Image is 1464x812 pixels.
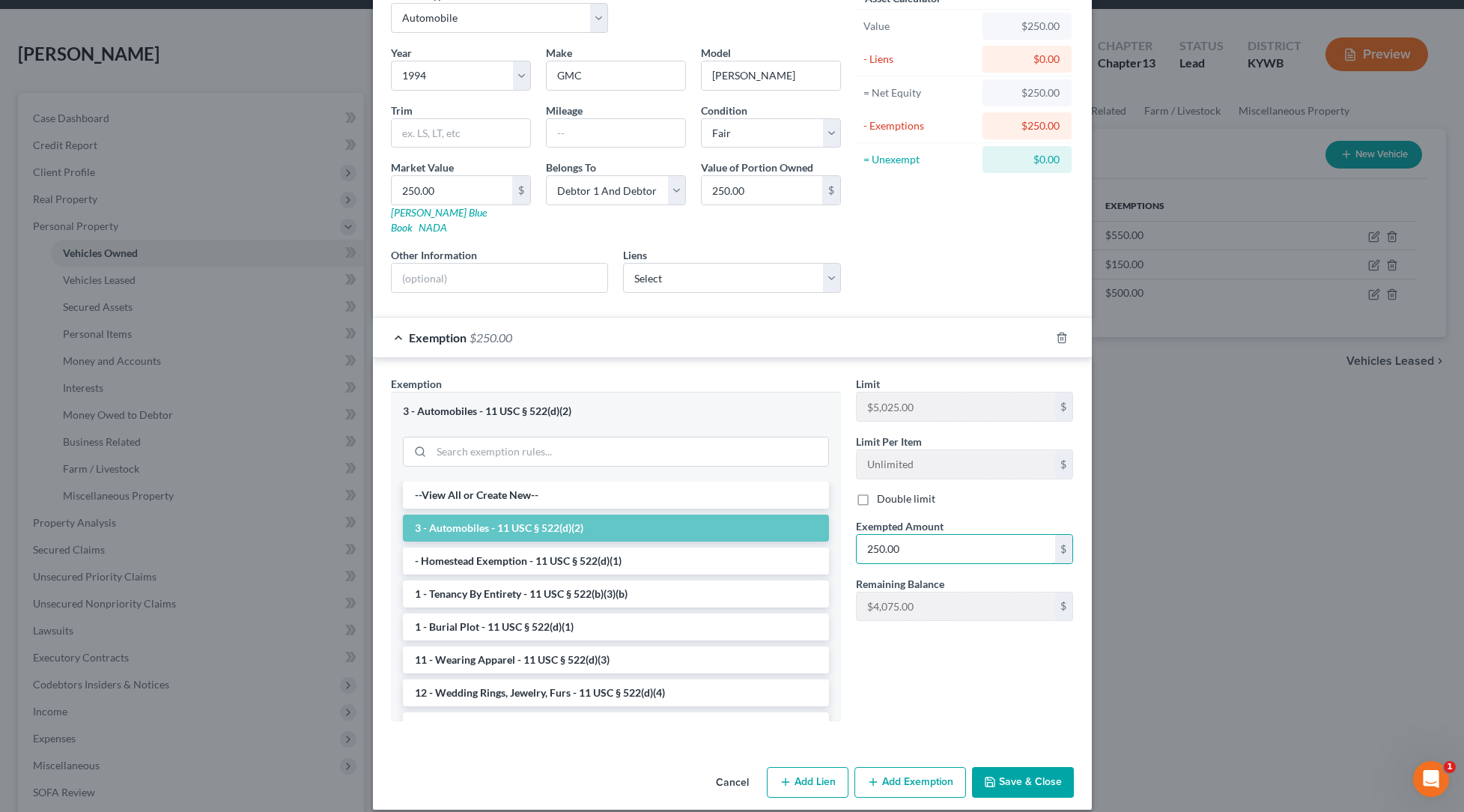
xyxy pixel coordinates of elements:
button: Add Exemption [854,767,966,799]
div: - Liens [863,52,976,67]
li: 12 - Wedding Rings, Jewelry, Furs - 11 USC § 522(d)(4) [403,679,829,706]
label: Double limit [877,491,935,506]
li: 1 - Tenancy By Entirety - 11 USC § 522(b)(3)(b) [403,581,829,608]
div: Value [863,19,976,34]
label: Mileage [546,103,583,118]
div: $ [822,176,840,204]
span: Exemption [391,378,442,390]
div: $ [1055,393,1073,421]
span: Exemption [409,330,467,345]
input: 0.00 [857,535,1055,563]
input: -- [857,593,1055,621]
input: ex. Altima [702,61,840,90]
button: Add Lien [767,767,848,799]
button: Cancel [704,769,761,799]
label: Other Information [391,247,477,263]
li: --View All or Create New-- [403,482,829,509]
a: NADA [419,221,447,234]
label: Condition [701,103,747,118]
a: [PERSON_NAME] Blue Book [391,206,487,234]
label: Market Value [391,160,454,175]
div: $0.00 [994,152,1060,167]
li: 11 - Wearing Apparel - 11 USC § 522(d)(3) [403,646,829,673]
div: = Net Equity [863,85,976,100]
div: 3 - Automobiles - 11 USC § 522(d)(2) [403,405,829,419]
span: Belongs To [546,161,596,174]
span: Exempted Amount [856,520,944,533]
label: Liens [623,247,647,263]
span: Limit [856,378,880,390]
input: ex. LS, LT, etc [392,119,530,148]
div: $ [1055,450,1073,479]
iframe: Intercom live chat [1413,761,1449,797]
input: -- [857,450,1055,479]
div: $250.00 [994,19,1060,34]
li: - Homestead Exemption - 11 USC § 522(d)(1) [403,548,829,575]
label: Value of Portion Owned [701,160,813,175]
div: $250.00 [994,118,1060,133]
div: $250.00 [994,85,1060,100]
label: Limit Per Item [856,434,922,449]
div: $ [1055,535,1073,563]
div: = Unexempt [863,152,976,167]
div: $ [1055,593,1073,621]
label: Remaining Balance [856,576,944,592]
label: Trim [391,103,413,118]
div: - Exemptions [863,118,976,133]
input: 0.00 [702,176,822,204]
li: 1 - Burial Plot - 11 USC § 522(d)(1) [403,613,829,640]
li: 3 - Automobiles - 11 USC § 522(d)(2) [403,515,829,542]
span: $250.00 [470,330,512,345]
input: Search exemption rules... [431,437,828,466]
label: Model [701,45,731,61]
span: Make [546,46,572,59]
input: (optional) [392,264,608,292]
div: $0.00 [994,52,1060,67]
span: 1 [1444,761,1456,773]
li: 13 - Animals & Livestock - 11 USC § 522(d)(3) [403,712,829,739]
label: Year [391,45,412,61]
input: ex. Nissan [547,61,685,90]
input: -- [547,119,685,148]
button: Save & Close [972,767,1074,799]
input: -- [857,393,1055,421]
div: $ [512,176,530,204]
input: 0.00 [392,176,512,204]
